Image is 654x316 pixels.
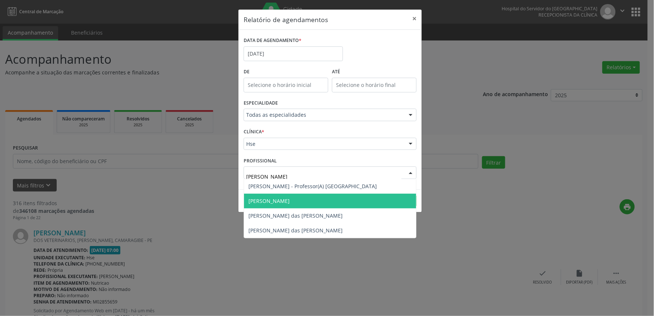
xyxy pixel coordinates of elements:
[246,169,402,184] input: Selecione um profissional
[244,155,277,166] label: PROFISSIONAL
[248,227,343,234] span: [PERSON_NAME] das [PERSON_NAME]
[244,78,328,92] input: Selecione o horário inicial
[244,35,301,46] label: DATA DE AGENDAMENTO
[244,15,328,24] h5: Relatório de agendamentos
[244,66,328,78] label: De
[332,78,417,92] input: Selecione o horário final
[332,66,417,78] label: ATÉ
[246,111,402,119] span: Todas as especialidades
[248,183,377,190] span: [PERSON_NAME] - Professor(A) [GEOGRAPHIC_DATA]
[248,197,290,204] span: [PERSON_NAME]
[246,140,402,148] span: Hse
[248,212,343,219] span: [PERSON_NAME] das [PERSON_NAME]
[407,10,422,28] button: Close
[244,46,343,61] input: Selecione uma data ou intervalo
[244,98,278,109] label: ESPECIALIDADE
[244,126,264,138] label: CLÍNICA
